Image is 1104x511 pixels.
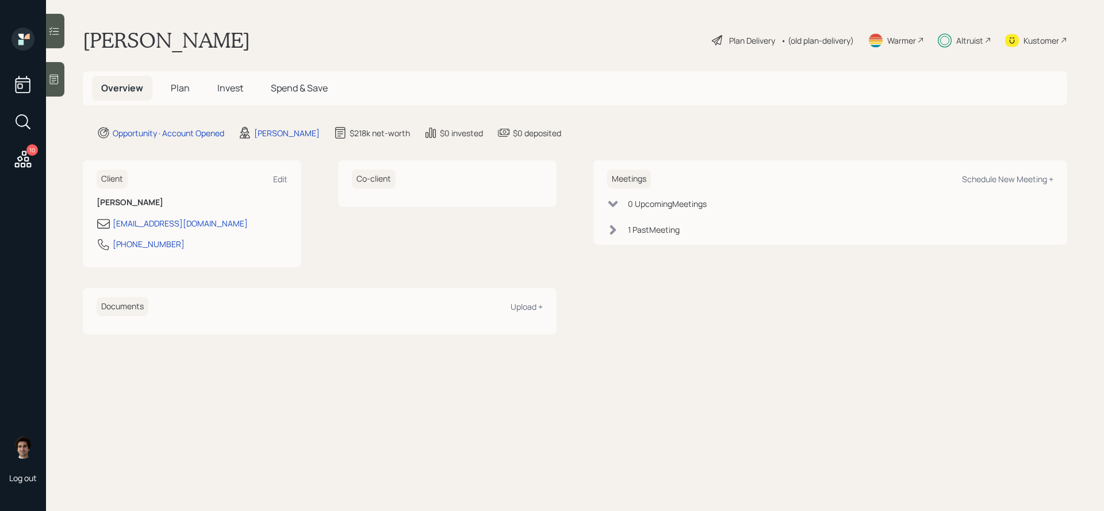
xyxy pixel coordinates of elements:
div: $0 deposited [513,127,561,139]
h6: Documents [97,297,148,316]
div: Opportunity · Account Opened [113,127,224,139]
h6: Meetings [607,170,651,189]
div: [PHONE_NUMBER] [113,238,185,250]
span: Invest [217,82,243,94]
div: Kustomer [1023,34,1059,47]
div: [EMAIL_ADDRESS][DOMAIN_NAME] [113,217,248,229]
div: $218k net-worth [350,127,410,139]
h6: [PERSON_NAME] [97,198,287,208]
div: Schedule New Meeting + [962,174,1053,185]
div: 0 Upcoming Meeting s [628,198,707,210]
div: • (old plan-delivery) [781,34,854,47]
div: Altruist [956,34,983,47]
div: 10 [26,144,38,156]
span: Spend & Save [271,82,328,94]
span: Plan [171,82,190,94]
div: Plan Delivery [729,34,775,47]
h1: [PERSON_NAME] [83,28,250,53]
div: $0 invested [440,127,483,139]
div: [PERSON_NAME] [254,127,320,139]
div: 1 Past Meeting [628,224,680,236]
h6: Co-client [352,170,396,189]
div: Edit [273,174,287,185]
div: Warmer [887,34,916,47]
span: Overview [101,82,143,94]
h6: Client [97,170,128,189]
img: harrison-schaefer-headshot-2.png [11,436,34,459]
div: Log out [9,472,37,483]
div: Upload + [511,301,543,312]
